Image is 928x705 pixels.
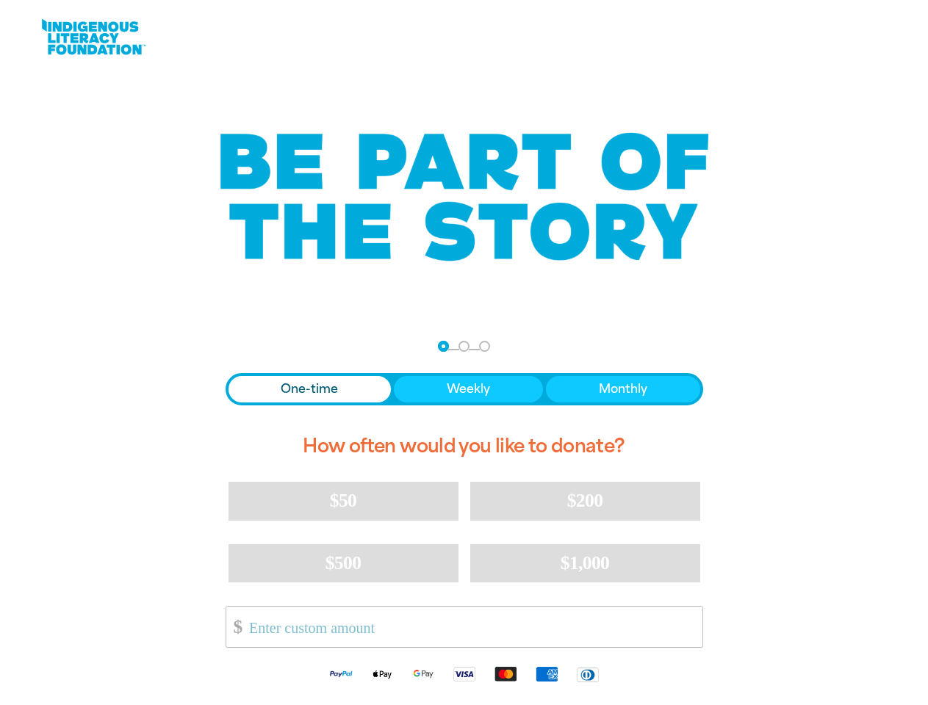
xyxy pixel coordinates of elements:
[226,654,703,694] div: Available payment methods
[561,552,610,574] span: $1,000
[546,376,700,402] button: Monthly
[567,666,608,683] img: Diners Club logo
[229,482,458,520] button: $50
[447,380,490,398] span: Weekly
[444,665,485,682] img: Visa logo
[239,607,702,647] input: Enter custom amount
[403,665,444,682] img: Google Pay logo
[281,380,338,398] span: One-time
[330,490,356,511] span: $50
[485,665,526,682] img: Mastercard logo
[229,544,458,582] button: $500
[362,665,403,682] img: Apple Pay logo
[229,376,392,402] button: One-time
[470,544,700,582] button: $1,000
[438,341,449,352] button: Navigate to step 1 of 3 to enter your donation amount
[226,423,703,470] h2: How often would you like to donate?
[394,376,543,402] button: Weekly
[479,341,490,352] button: Navigate to step 3 of 3 to enter your payment details
[226,610,242,643] span: $
[458,341,470,352] button: Navigate to step 2 of 3 to enter your details
[320,665,362,682] img: Paypal logo
[526,665,567,682] img: American Express logo
[470,482,700,520] button: $200
[226,373,703,405] div: Donation frequency
[567,490,603,511] span: $200
[599,380,647,398] span: Monthly
[325,552,362,574] span: $500
[207,104,722,291] img: Be part of the story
